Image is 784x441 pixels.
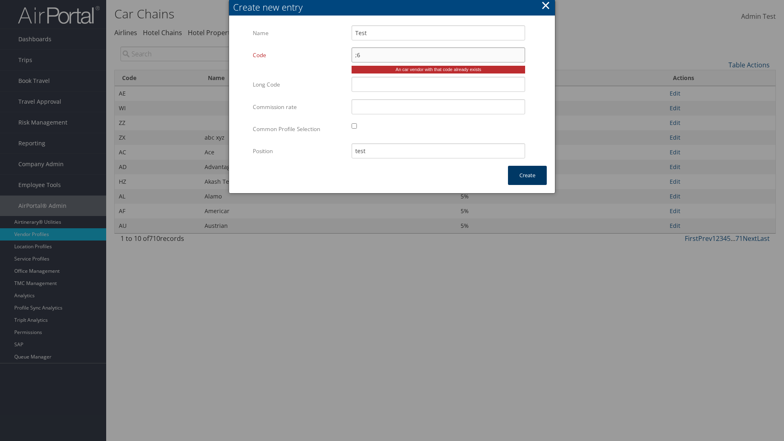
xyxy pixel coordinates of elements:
div: An car vendor with that code already exists [352,66,525,73]
label: Commission rate [253,99,345,115]
label: Name [253,25,345,41]
div: Create new entry [233,1,555,13]
label: Common Profile Selection [253,121,345,137]
button: Create [508,166,547,185]
label: Code [253,47,345,63]
label: Long Code [253,77,345,92]
label: Position [253,143,345,159]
